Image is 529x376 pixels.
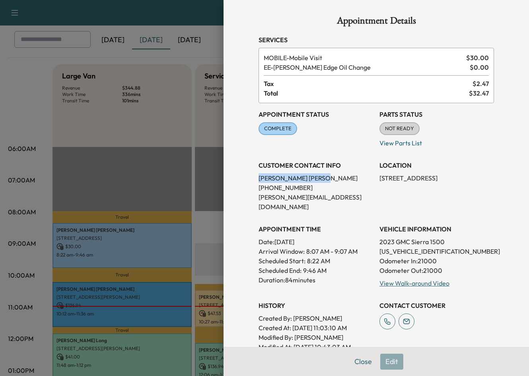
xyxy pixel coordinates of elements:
[379,173,494,183] p: [STREET_ADDRESS]
[379,224,494,234] h3: VEHICLE INFORMATION
[264,79,473,88] span: Tax
[469,88,489,98] span: $ 32.47
[380,125,419,133] span: NOT READY
[259,301,373,310] h3: History
[259,35,494,45] h3: Services
[264,53,463,63] span: Mobile Visit
[259,183,373,192] p: [PHONE_NUMBER]
[259,342,373,352] p: Modified At : [DATE] 10:43:03 AM
[307,256,330,266] p: 8:22 AM
[470,63,489,72] span: $ 0.00
[259,110,373,119] h3: Appointment Status
[379,247,494,256] p: [US_VEHICLE_IDENTIFICATION_NUMBER]
[303,266,327,275] p: 9:46 AM
[379,110,494,119] h3: Parts Status
[259,192,373,211] p: [PERSON_NAME][EMAIL_ADDRESS][DOMAIN_NAME]
[259,266,301,275] p: Scheduled End:
[349,354,377,370] button: Close
[264,63,467,72] span: Ewing Edge Oil Change
[379,266,494,275] p: Odometer Out: 21000
[259,161,373,170] h3: CUSTOMER CONTACT INFO
[259,173,373,183] p: [PERSON_NAME] [PERSON_NAME]
[259,333,373,342] p: Modified By : [PERSON_NAME]
[379,301,494,310] h3: CONTACT CUSTOMER
[259,275,373,285] p: Duration: 84 minutes
[379,161,494,170] h3: LOCATION
[473,79,489,88] span: $ 2.47
[259,256,305,266] p: Scheduled Start:
[259,323,373,333] p: Created At : [DATE] 11:03:10 AM
[264,88,469,98] span: Total
[379,135,494,148] p: View Parts List
[259,125,296,133] span: COMPLETE
[259,16,494,29] h1: Appointment Details
[259,237,373,247] p: Date: [DATE]
[259,247,373,256] p: Arrival Window:
[259,313,373,323] p: Created By : [PERSON_NAME]
[306,247,358,256] span: 8:07 AM - 9:07 AM
[259,224,373,234] h3: APPOINTMENT TIME
[379,279,449,287] a: View Walk-around Video
[379,237,494,247] p: 2023 GMC Sierra 1500
[466,53,489,63] span: $ 30.00
[379,256,494,266] p: Odometer In: 21000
